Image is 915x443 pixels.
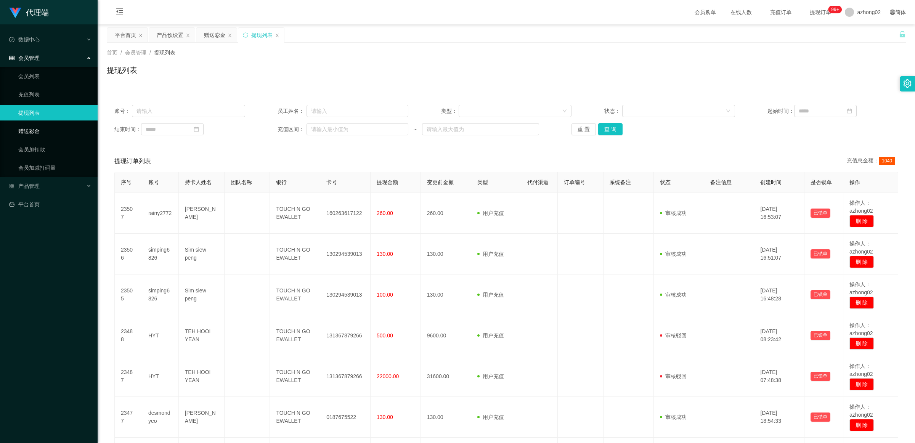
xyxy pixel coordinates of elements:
span: 序号 [121,179,132,185]
div: 平台首页 [115,28,136,42]
input: 请输入 [307,105,408,117]
td: 130294539013 [320,234,371,274]
span: 持卡人姓名 [185,179,212,185]
td: TOUCH N GO EWALLET [270,193,320,234]
span: 卡号 [326,179,337,185]
td: [DATE] 07:48:38 [754,356,804,397]
span: 起始时间： [767,107,794,115]
span: 充值订单 [766,10,795,15]
i: 图标: check-circle-o [9,37,14,42]
span: 是否锁单 [811,179,832,185]
span: 用户充值 [477,373,504,379]
td: 130.00 [421,234,471,274]
span: 审核成功 [660,210,687,216]
td: 23507 [115,193,142,234]
td: rainy2772 [142,193,179,234]
button: 重 置 [571,123,596,135]
button: 删 除 [849,215,874,227]
button: 已锁单 [811,209,830,218]
span: 账号 [148,179,159,185]
span: 变更前金额 [427,179,454,185]
span: 产品管理 [9,183,40,189]
td: TOUCH N GO EWALLET [270,274,320,315]
sup: 1220 [828,6,842,13]
i: 图标: global [890,10,895,15]
i: 图标: calendar [194,127,199,132]
button: 已锁单 [811,331,830,340]
td: 0187675522 [320,397,371,438]
i: 图标: down [726,109,730,114]
span: 操作 [849,179,860,185]
span: 提现金额 [377,179,398,185]
span: 操作人：azhong02 [849,322,873,336]
img: logo.9652507e.png [9,8,21,18]
span: 260.00 [377,210,393,216]
button: 删 除 [849,297,874,309]
td: TEH HOOI YEAN [179,315,225,356]
td: TOUCH N GO EWALLET [270,397,320,438]
span: 提现订单列表 [114,157,151,166]
span: 审核成功 [660,414,687,420]
span: 500.00 [377,332,393,339]
span: 审核驳回 [660,373,687,379]
span: 状态： [604,107,622,115]
span: 系统备注 [610,179,631,185]
td: 130294539013 [320,274,371,315]
span: 审核驳回 [660,332,687,339]
a: 会员加减打码量 [18,160,91,175]
td: 130.00 [421,397,471,438]
td: 131367879266 [320,356,371,397]
span: 代付渠道 [527,179,549,185]
span: 数据中心 [9,37,40,43]
td: 23506 [115,234,142,274]
span: 提现列表 [154,50,175,56]
td: [DATE] 16:48:28 [754,274,804,315]
span: 用户充值 [477,210,504,216]
i: 图标: close [138,33,143,38]
span: ~ [408,125,422,133]
td: desmondyeo [142,397,179,438]
span: 首页 [107,50,117,56]
span: 操作人：azhong02 [849,200,873,214]
td: 23477 [115,397,142,438]
td: 160263617122 [320,193,371,234]
td: 23488 [115,315,142,356]
span: 用户充值 [477,292,504,298]
button: 删 除 [849,419,874,431]
td: 31600.00 [421,356,471,397]
i: 图标: close [228,33,232,38]
button: 删 除 [849,337,874,350]
i: 图标: down [562,109,567,114]
button: 已锁单 [811,413,830,422]
span: / [149,50,151,56]
a: 赠送彩金 [18,124,91,139]
span: 审核成功 [660,251,687,257]
span: 提现订单 [806,10,835,15]
span: 130.00 [377,251,393,257]
button: 已锁单 [811,372,830,381]
button: 删 除 [849,256,874,268]
span: 员工姓名： [278,107,307,115]
td: Sim siew peng [179,234,225,274]
i: 图标: calendar [847,108,852,114]
td: 130.00 [421,274,471,315]
span: 订单编号 [564,179,585,185]
a: 会员加扣款 [18,142,91,157]
span: 充值区间： [278,125,307,133]
td: Sim siew peng [179,274,225,315]
input: 请输入最小值为 [307,123,408,135]
button: 删 除 [849,378,874,390]
td: HYT [142,315,179,356]
td: 23505 [115,274,142,315]
td: [PERSON_NAME] [179,193,225,234]
span: 130.00 [377,414,393,420]
span: 账号： [114,107,132,115]
span: 操作人：azhong02 [849,404,873,418]
i: 图标: unlock [899,31,906,38]
span: 会员管理 [9,55,40,61]
span: 类型 [477,179,488,185]
span: / [120,50,122,56]
td: simping6826 [142,234,179,274]
td: [PERSON_NAME] [179,397,225,438]
div: 产品预设置 [157,28,183,42]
